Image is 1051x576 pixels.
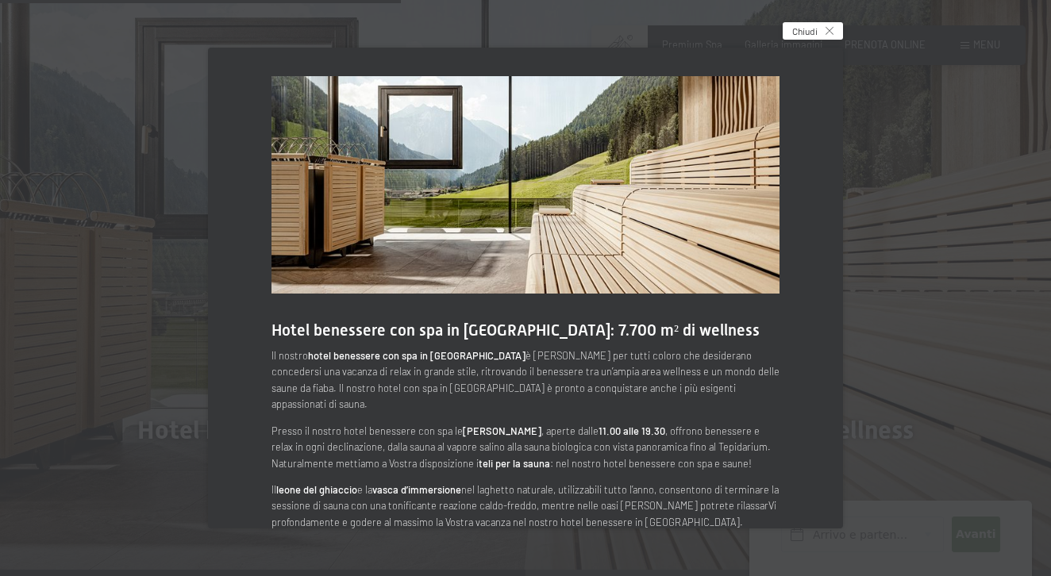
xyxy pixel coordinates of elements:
[271,76,780,294] img: Hotel benessere - Sauna - Relax - Valle Aurina
[271,423,780,471] p: Presso il nostro hotel benessere con spa le , aperte dalle , offrono benessere e relax in ogni de...
[276,483,357,496] strong: leone del ghiaccio
[271,348,780,413] p: Il nostro è [PERSON_NAME] per tutti coloro che desiderano concedersi una vacanza di relax in gran...
[463,424,541,437] strong: [PERSON_NAME]
[792,25,818,38] span: Chiudi
[308,349,525,362] strong: hotel benessere con spa in [GEOGRAPHIC_DATA]
[479,457,550,470] strong: teli per la sauna
[271,482,780,530] p: Il e la nel laghetto naturale, utilizzabili tutto l’anno, consentono di terminare la sessione di ...
[599,424,665,437] strong: 11.00 alle 19.30
[372,483,461,496] strong: vasca d’immersione
[271,321,760,340] span: Hotel benessere con spa in [GEOGRAPHIC_DATA]: 7.700 m² di wellness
